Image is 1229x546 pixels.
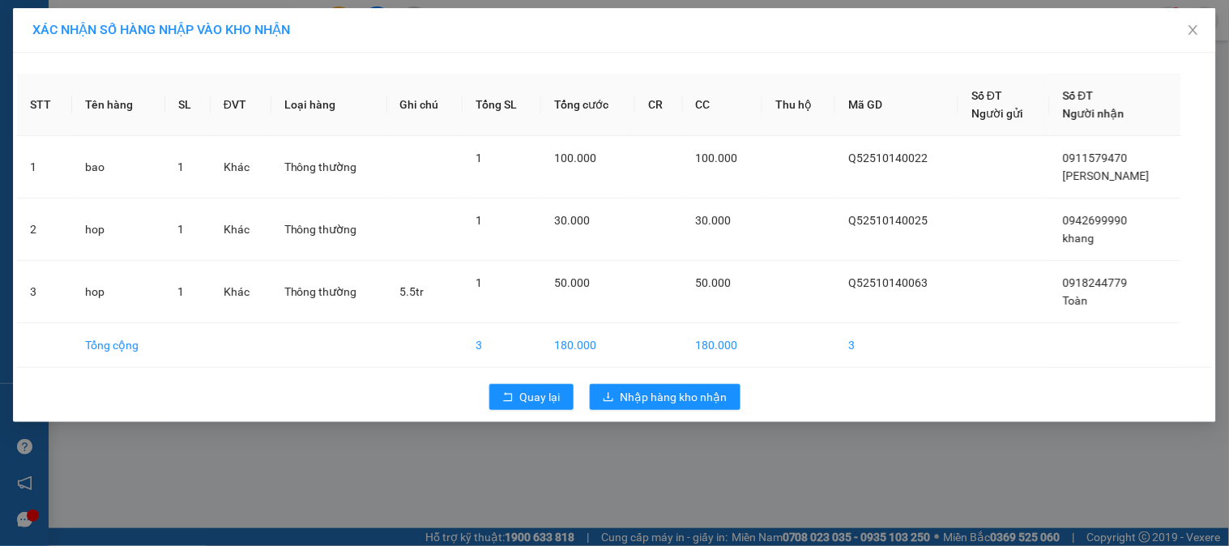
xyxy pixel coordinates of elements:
span: khang [1063,232,1095,245]
th: Tên hàng [72,74,165,136]
span: 30.000 [696,214,732,227]
span: Quay lại [520,388,561,406]
span: Q52510140022 [848,151,928,164]
td: Thông thường [271,136,387,198]
button: rollbackQuay lại [489,384,574,410]
img: logo.jpg [20,20,101,101]
td: Tổng cộng [72,323,165,368]
span: 50.000 [696,276,732,289]
span: 50.000 [554,276,590,289]
td: 3 [17,261,72,323]
td: 1 [17,136,72,198]
th: Loại hàng [271,74,387,136]
span: close [1187,23,1200,36]
span: 1 [476,151,482,164]
span: Người gửi [971,107,1023,120]
span: Người nhận [1063,107,1124,120]
th: SL [165,74,211,136]
td: 180.000 [683,323,762,368]
span: Số ĐT [1063,89,1094,102]
th: Tổng SL [463,74,541,136]
span: Toàn [1063,294,1088,307]
span: 0942699990 [1063,214,1128,227]
span: 5.5tr [400,285,425,298]
th: CR [635,74,683,136]
span: download [603,391,614,404]
span: [PERSON_NAME] [1063,169,1150,182]
td: 2 [17,198,72,261]
span: 1 [476,214,482,227]
button: downloadNhập hàng kho nhận [590,384,740,410]
td: 180.000 [541,323,635,368]
td: bao [72,136,165,198]
span: Q52510140025 [848,214,928,227]
th: Mã GD [835,74,958,136]
span: 30.000 [554,214,590,227]
li: Hotline: 02839552959 [151,60,677,80]
span: 1 [178,160,185,173]
td: Khác [211,198,271,261]
td: hop [72,261,165,323]
th: Thu hộ [762,74,835,136]
b: GỬI : Bến Xe Cà Mau [20,117,228,144]
td: Thông thường [271,261,387,323]
td: 3 [463,323,541,368]
span: Nhập hàng kho nhận [621,388,728,406]
th: CC [683,74,762,136]
th: Tổng cước [541,74,635,136]
span: 0918244779 [1063,276,1128,289]
span: Số ĐT [971,89,1002,102]
span: 1 [476,276,482,289]
td: Khác [211,261,271,323]
button: Close [1171,8,1216,53]
span: 100.000 [554,151,596,164]
li: 26 Phó Cơ Điều, Phường 12 [151,40,677,60]
span: 1 [178,285,185,298]
th: STT [17,74,72,136]
td: Khác [211,136,271,198]
span: Q52510140063 [848,276,928,289]
span: XÁC NHẬN SỐ HÀNG NHẬP VÀO KHO NHẬN [32,22,290,37]
span: 0911579470 [1063,151,1128,164]
td: Thông thường [271,198,387,261]
span: rollback [502,391,514,404]
th: Ghi chú [387,74,463,136]
td: 3 [835,323,958,368]
td: hop [72,198,165,261]
span: 1 [178,223,185,236]
th: ĐVT [211,74,271,136]
span: 100.000 [696,151,738,164]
